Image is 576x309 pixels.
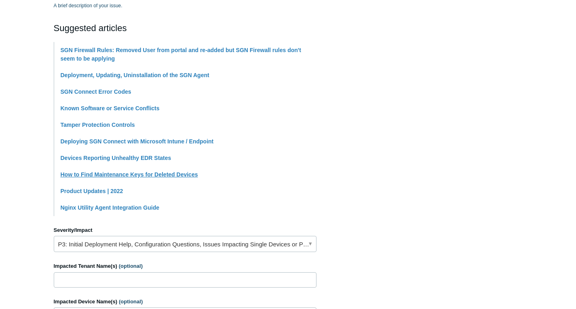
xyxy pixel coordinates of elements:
[54,298,316,306] label: Impacted Device Name(s)
[61,122,135,128] a: Tamper Protection Controls
[61,105,160,111] a: Known Software or Service Conflicts
[61,47,301,62] a: SGN Firewall Rules: Removed User from portal and re-added but SGN Firewall rules don't seem to be...
[61,72,209,78] a: Deployment, Updating, Uninstallation of the SGN Agent
[54,21,316,35] h2: Suggested articles
[61,88,131,95] a: SGN Connect Error Codes
[61,155,171,161] a: Devices Reporting Unhealthy EDR States
[61,204,159,211] a: Nginx Utility Agent Integration Guide
[54,2,316,9] p: A brief description of your issue.
[61,188,123,194] a: Product Updates | 2022
[54,262,316,270] label: Impacted Tenant Name(s)
[54,226,316,234] label: Severity/Impact
[119,263,143,269] span: (optional)
[119,298,143,305] span: (optional)
[61,138,214,145] a: Deploying SGN Connect with Microsoft Intune / Endpoint
[61,171,198,178] a: How to Find Maintenance Keys for Deleted Devices
[54,236,316,252] a: P3: Initial Deployment Help, Configuration Questions, Issues Impacting Single Devices or Past Out...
